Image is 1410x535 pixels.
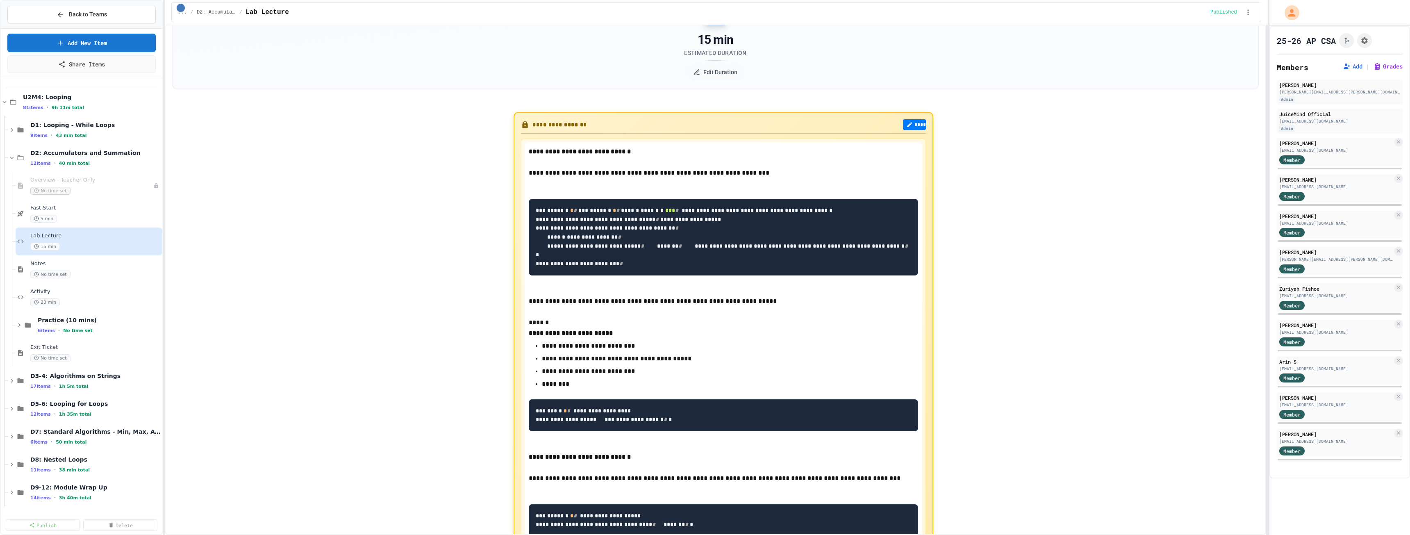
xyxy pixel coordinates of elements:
span: 1h 35m total [59,412,91,417]
span: Member [1283,411,1301,418]
span: Back to Teams [69,10,107,19]
span: 5 min [30,215,57,223]
span: D5-6: Looping for Loops [30,400,161,408]
span: 17 items [30,384,51,389]
span: U3M5: Creating Methods [23,512,161,519]
span: D9-12: Module Wrap Up [30,484,161,491]
span: • [54,411,56,417]
span: 3h 40m total [59,495,91,501]
span: Overview - Teacher Only [30,177,153,184]
span: D3-4: Algorithms on Strings [30,372,161,380]
div: 15 min [684,32,746,47]
div: [PERSON_NAME] [1279,139,1393,147]
div: [EMAIL_ADDRESS][DOMAIN_NAME] [1279,118,1400,124]
div: Admin [1279,125,1295,132]
span: / [191,9,193,16]
div: [PERSON_NAME][EMAIL_ADDRESS][PERSON_NAME][DOMAIN_NAME] [1279,256,1393,262]
span: D7: Standard Algorithms - Min, Max, Avg [30,428,161,435]
button: Grades [1373,62,1403,71]
span: No time set [63,328,93,333]
span: D2: Accumulators and Summation [197,9,236,16]
div: [EMAIL_ADDRESS][DOMAIN_NAME] [1279,366,1393,372]
span: • [51,439,52,445]
span: Member [1283,338,1301,346]
div: Estimated Duration [684,49,746,57]
span: • [54,383,56,389]
div: [EMAIL_ADDRESS][DOMAIN_NAME] [1279,438,1393,444]
span: D8: Nested Loops [30,456,161,463]
span: Member [1283,447,1301,455]
span: 11 items [30,467,51,473]
span: Activity [30,288,161,295]
div: [EMAIL_ADDRESS][DOMAIN_NAME] [1279,220,1393,226]
div: [PERSON_NAME] [1279,321,1393,329]
span: 81 items [23,105,43,110]
span: Member [1283,229,1301,236]
span: 6 items [38,328,55,333]
span: / [239,9,242,16]
span: Practice (10 mins) [38,316,161,324]
h1: 25-26 AP CSA [1277,35,1336,46]
button: Back to Teams [7,6,156,23]
span: Lab Lecture [246,7,289,17]
span: Member [1283,374,1301,382]
span: Member [1283,302,1301,309]
span: 38 min total [59,467,90,473]
a: Share Items [7,55,156,73]
div: [EMAIL_ADDRESS][DOMAIN_NAME] [1279,329,1393,335]
button: Click to see fork details [1339,33,1354,48]
div: [PERSON_NAME][EMAIL_ADDRESS][PERSON_NAME][DOMAIN_NAME] [1279,89,1400,95]
span: 14 items [30,495,51,501]
span: 12 items [30,161,51,166]
div: [EMAIL_ADDRESS][DOMAIN_NAME] [1279,293,1393,299]
span: 9h 11m total [52,105,84,110]
a: Delete [83,519,157,531]
div: Zuriyah Fishoe [1279,285,1393,292]
div: Content is published and visible to students [1210,9,1240,16]
div: Unpublished [153,183,159,189]
span: 12 items [30,412,51,417]
span: • [54,160,56,166]
div: [EMAIL_ADDRESS][DOMAIN_NAME] [1279,402,1393,408]
button: Edit Duration [685,64,746,80]
span: No time set [30,187,70,195]
span: No time set [30,271,70,278]
span: Published [1210,9,1237,16]
div: [PERSON_NAME] [1279,81,1400,89]
span: • [51,132,52,139]
div: [PERSON_NAME] [1279,394,1393,401]
span: 15 min [30,243,60,250]
span: Exit Ticket [30,344,161,351]
span: Lab Lecture [30,232,161,239]
span: 50 min total [56,439,86,445]
span: Member [1283,265,1301,273]
span: • [47,104,48,111]
div: [EMAIL_ADDRESS][DOMAIN_NAME] [1279,147,1393,153]
span: Member [1283,156,1301,164]
a: Publish [6,519,80,531]
div: [PERSON_NAME] [1279,176,1393,183]
div: [PERSON_NAME] [1279,430,1393,438]
button: Add [1343,62,1362,71]
div: [EMAIL_ADDRESS][DOMAIN_NAME] [1279,184,1393,190]
div: Arin S [1279,358,1393,365]
span: • [58,327,60,334]
span: Notes [30,260,161,267]
span: 1h 5m total [59,384,89,389]
a: Add New Item [7,34,156,52]
button: Assignment Settings [1357,33,1372,48]
span: | [1366,61,1370,71]
span: Fast Start [30,205,161,212]
span: • [54,494,56,501]
span: • [54,467,56,473]
div: JuiceMind Official [1279,110,1400,118]
div: My Account [1276,3,1301,22]
span: U2M4: Looping [23,93,161,101]
span: 9 items [30,133,48,138]
div: Admin [1279,96,1295,103]
span: No time set [30,354,70,362]
span: 20 min [30,298,60,306]
span: Member [1283,193,1301,200]
span: D1: Looping - While Loops [30,121,161,129]
div: [PERSON_NAME] [1279,248,1393,256]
